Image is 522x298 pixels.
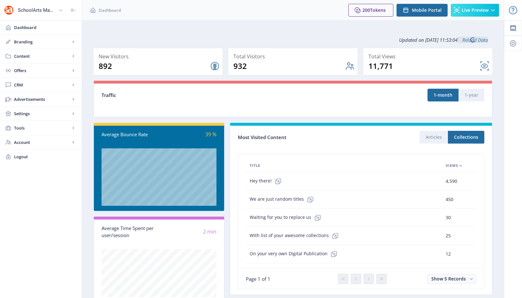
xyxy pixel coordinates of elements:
[14,82,70,88] span: CRM
[431,276,466,282] span: Show 5 Records
[14,53,70,59] span: Content
[159,228,216,235] div: 2 min
[446,214,451,221] span: 30
[446,196,453,203] span: 450
[250,229,342,242] span: With list of your awesome collections
[14,153,77,160] span: Logout
[348,4,393,17] button: 200Tokens
[370,7,386,13] span: Tokens
[446,177,457,185] span: 4,590
[4,5,14,15] img: properties.app_icon.png
[462,8,488,13] span: Live Preview
[427,274,476,284] button: Show 5 Records
[99,7,121,13] span: Dashboard
[458,37,488,43] a: Reload Data
[250,193,317,206] span: We are just random titles
[233,61,344,71] div: 932
[397,4,448,17] button: Mobile Portal
[14,39,70,45] span: Branding
[14,67,70,74] span: Offers
[446,162,458,169] span: Views
[250,175,284,188] span: Hey there!
[427,89,458,101] button: 1-month
[250,162,260,169] span: Title
[246,276,270,282] span: Page 1 of 1
[18,3,56,17] div: SchoolArts Magazine
[446,232,451,240] span: 25
[99,52,220,61] div: New Visitors
[420,131,448,144] button: Articles
[458,89,484,101] button: 1-year
[205,131,216,138] span: 39 %
[448,131,484,144] button: Collections
[14,24,77,31] span: Dashboard
[102,92,293,99] div: Traffic
[412,8,442,13] span: Mobile Portal
[99,61,210,71] div: 892
[368,61,480,71] div: 11,771
[368,52,490,61] div: Total Views
[14,125,70,131] span: Tools
[446,250,451,258] span: 12
[102,131,159,138] div: Average Bounce Rate
[250,248,340,260] span: On your very own Digital Publication
[93,32,493,48] div: Updated on [DATE] 11:53:04
[14,96,70,102] span: Advertisements
[14,110,70,117] span: Settings
[451,4,499,17] button: Live Preview
[102,225,159,239] div: Average Time Spent per user/session
[238,132,361,142] div: Most Visited Content
[233,52,355,61] div: Total Visitors
[250,211,324,224] span: Waiting for you to replace us
[14,139,70,145] span: Account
